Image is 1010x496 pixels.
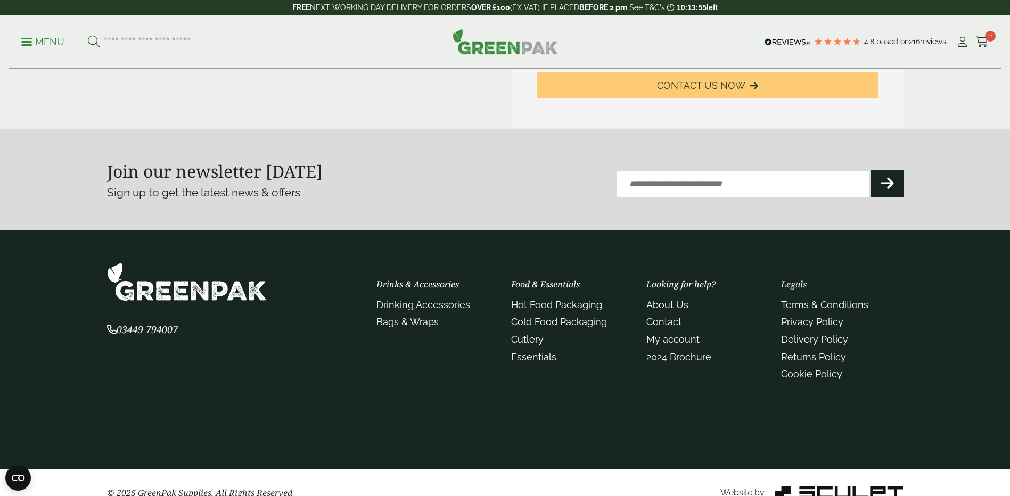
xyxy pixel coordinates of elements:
a: Essentials [511,351,556,362]
a: Hot Food Packaging [511,299,602,310]
span: reviews [920,37,946,46]
a: Terms & Conditions [781,299,868,310]
span: left [707,3,718,12]
strong: OVER £100 [471,3,510,12]
a: Contact [646,316,681,327]
strong: FREE [292,3,310,12]
strong: BEFORE 2 pm [579,3,627,12]
a: Bags & Wraps [376,316,439,327]
button: Open CMP widget [5,465,31,491]
a: Cold Food Packaging [511,316,607,327]
span: 03449 794007 [107,323,178,336]
span: 0 [985,31,996,42]
button: Contact Us Now [537,72,878,98]
img: REVIEWS.io [765,38,811,46]
a: My account [646,334,700,345]
a: 2024 Brochure [646,351,711,362]
p: Menu [21,36,64,48]
a: Returns Policy [781,351,846,362]
a: Delivery Policy [781,334,848,345]
a: 0 [975,34,989,50]
a: Menu [21,36,64,46]
i: My Account [956,37,969,47]
a: About Us [646,299,688,310]
span: 4.8 [864,37,876,46]
p: Sign up to get the latest news & offers [107,184,465,201]
img: GreenPak Supplies [107,262,267,301]
a: See T&C's [629,3,665,12]
div: 4.79 Stars [814,37,861,46]
i: Cart [975,37,989,47]
a: Cutlery [511,334,544,345]
span: Contact Us Now [657,80,745,92]
strong: Join our newsletter [DATE] [107,160,323,183]
a: Cookie Policy [781,368,842,379]
span: Based on [876,37,909,46]
a: Drinking Accessories [376,299,470,310]
a: Privacy Policy [781,316,843,327]
span: 10:13:55 [677,3,707,12]
img: GreenPak Supplies [453,29,558,54]
span: 216 [909,37,920,46]
a: 03449 794007 [107,325,178,335]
